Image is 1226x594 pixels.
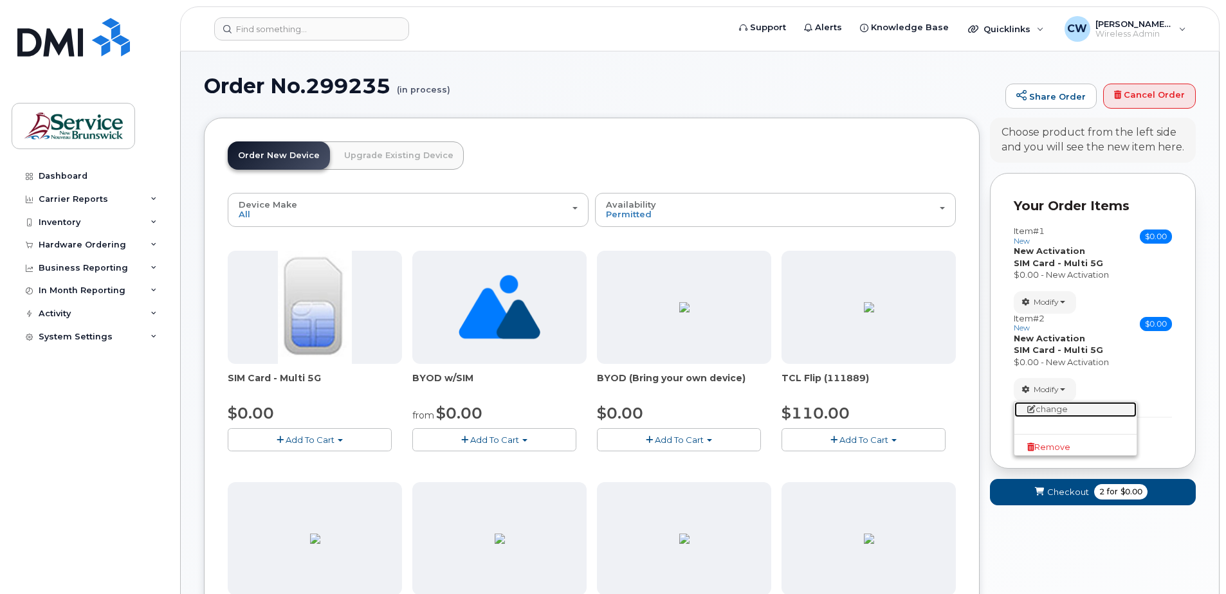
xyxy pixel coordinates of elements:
span: $0.00 [1140,230,1172,244]
span: Add To Cart [655,435,704,445]
strong: SIM Card - Multi 5G [1014,258,1103,268]
strong: New Activation [1014,246,1085,256]
span: Add To Cart [286,435,334,445]
div: BYOD (Bring your own device) [597,372,771,397]
img: 9FB32A65-7F3B-4C75-88D7-110BE577F189.png [864,534,874,544]
span: Permitted [606,209,652,219]
a: Order New Device [228,141,330,170]
small: new [1014,237,1030,246]
img: C3F069DC-2144-4AFF-AB74-F0914564C2FE.jpg [679,302,690,312]
span: Availability [606,199,656,210]
span: $110.00 [782,404,850,422]
a: Share Order [1005,84,1097,109]
div: BYOD w/SIM [412,372,587,397]
img: 4BBBA1A7-EEE1-4148-A36C-898E0DC10F5F.png [864,302,874,312]
button: Modify [1014,378,1076,401]
img: no_image_found-2caef05468ed5679b831cfe6fc140e25e0c280774317ffc20a367ab7fd17291e.png [459,251,540,364]
span: $0.00 [436,404,482,422]
small: from [412,410,434,421]
strong: New Activation [1014,333,1085,343]
a: Cancel Order [1103,84,1196,109]
span: Modify [1034,384,1059,395]
h3: Item [1014,314,1045,332]
button: Add To Cart [412,428,576,451]
a: Remove [1014,440,1137,455]
button: Modify [1014,291,1076,314]
button: Add To Cart [597,428,761,451]
button: Add To Cart [228,428,392,451]
span: 2 [1099,486,1104,498]
img: 46CE78E4-2820-44E7-ADB1-CF1A10A422D2.png [679,534,690,544]
span: $0.00 [1121,486,1142,498]
button: Add To Cart [782,428,946,451]
img: 99773A5F-56E1-4C48-BD91-467D906EAE62.png [495,534,505,544]
strong: SIM Card - Multi 5G [1014,345,1103,355]
a: Upgrade Existing Device [334,141,464,170]
h1: Order No.299235 [204,75,999,97]
span: $0.00 [228,404,274,422]
div: $0.00 - New Activation [1014,269,1172,281]
span: $0.00 [597,404,643,422]
small: (in process) [397,75,450,94]
span: Checkout [1047,486,1089,498]
div: $0.00 - New Activation [1014,356,1172,368]
p: Your Order Items [1014,197,1172,215]
span: #2 [1033,313,1045,323]
span: $0.00 [1140,317,1172,331]
div: Choose product from the left side and you will see the new item here. [1002,125,1184,155]
img: 00D627D4-43E9-49B7-A367-2C99342E128C.jpg [278,251,351,364]
h3: Item [1014,226,1045,245]
div: SIM Card - Multi 5G [228,372,402,397]
span: Device Make [239,199,297,210]
button: Availability Permitted [595,193,956,226]
span: Remove [1027,442,1070,452]
button: Device Make All [228,193,589,226]
img: E4E53BA5-3DF7-4680-8EB9-70555888CC38.png [310,534,320,544]
span: Add To Cart [470,435,519,445]
a: change [1014,402,1137,417]
span: for [1104,486,1121,498]
span: All [239,209,250,219]
small: new [1014,323,1030,332]
span: Add To Cart [839,435,888,445]
span: #1 [1033,226,1045,236]
button: Checkout 2 for $0.00 [990,479,1196,505]
div: TCL Flip (111889) [782,372,956,397]
span: Modify [1034,296,1059,308]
